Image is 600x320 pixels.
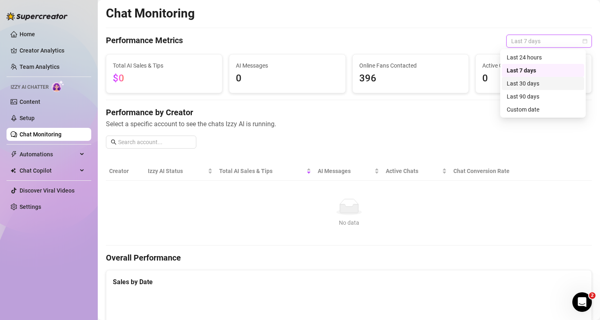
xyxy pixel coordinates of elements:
h4: Overall Performance [106,252,592,263]
a: Content [20,99,40,105]
div: Last 90 days [507,92,579,101]
th: Creator [106,162,145,181]
th: AI Messages [314,162,383,181]
h2: Chat Monitoring [106,6,195,21]
a: Team Analytics [20,64,59,70]
div: Last 24 hours [502,51,584,64]
span: AI Messages [318,167,373,175]
span: search [111,139,116,145]
div: Custom date [507,105,579,114]
span: thunderbolt [11,151,17,158]
img: AI Chatter [52,80,64,92]
a: Chat Monitoring [20,131,62,138]
span: Active Chats [482,61,585,70]
span: Online Fans Contacted [359,61,462,70]
a: Setup [20,115,35,121]
span: 0 [236,71,338,86]
div: Last 7 days [507,66,579,75]
a: Creator Analytics [20,44,85,57]
span: AI Messages [236,61,338,70]
th: Active Chats [382,162,450,181]
div: Last 24 hours [507,53,579,62]
div: Custom date [502,103,584,116]
h4: Performance by Creator [106,107,592,118]
span: Chat Copilot [20,164,77,177]
iframe: Intercom live chat [572,292,592,312]
div: Last 30 days [502,77,584,90]
a: Discover Viral Videos [20,187,75,194]
h4: Performance Metrics [106,35,183,48]
span: Automations [20,148,77,161]
th: Izzy AI Status [145,162,216,181]
div: Sales by Date [113,277,585,287]
div: Last 30 days [507,79,579,88]
span: calendar [582,39,587,44]
span: Izzy AI Chatter [11,83,48,91]
div: Last 7 days [502,64,584,77]
a: Home [20,31,35,37]
span: 396 [359,71,462,86]
div: No data [112,218,585,227]
img: Chat Copilot [11,168,16,173]
th: Chat Conversion Rate [450,162,543,181]
div: Last 90 days [502,90,584,103]
span: 2 [589,292,596,299]
span: Last 7 days [511,35,587,47]
span: Active Chats [386,167,440,175]
span: Select a specific account to see the chats Izzy AI is running. [106,119,592,129]
span: Total AI Sales & Tips [219,167,305,175]
input: Search account... [118,138,191,147]
span: 0 [482,71,585,86]
span: Total AI Sales & Tips [113,61,215,70]
img: logo-BBDzfeDw.svg [7,12,68,20]
th: Total AI Sales & Tips [216,162,314,181]
a: Settings [20,204,41,210]
span: $0 [113,72,124,84]
span: Izzy AI Status [148,167,206,175]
